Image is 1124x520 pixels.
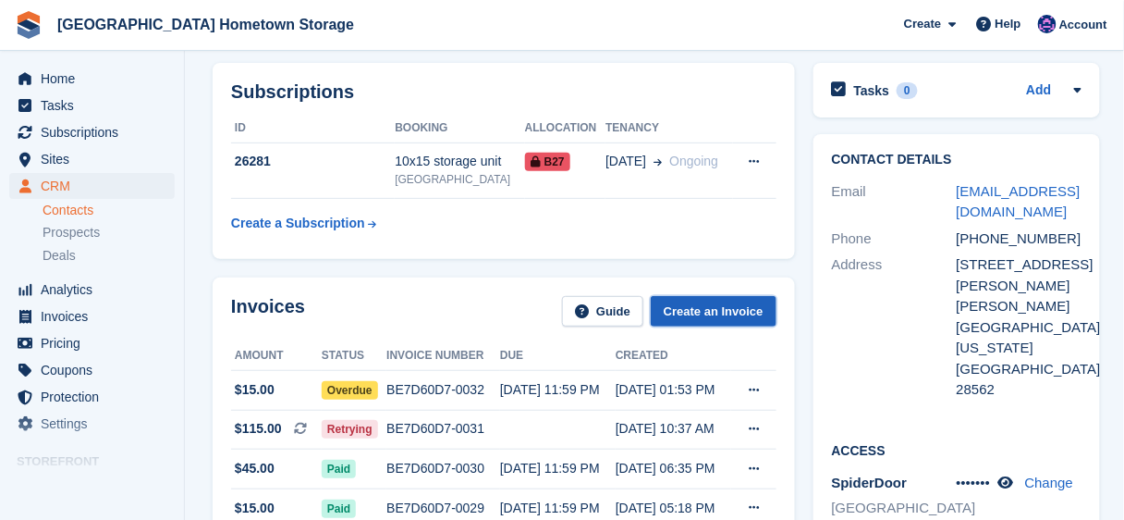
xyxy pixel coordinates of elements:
a: Change [1025,475,1074,490]
a: Contacts [43,202,175,219]
span: ••••••• [957,475,991,490]
th: Invoice number [386,341,500,371]
a: Prospects [43,223,175,242]
div: Address [832,254,957,401]
span: Analytics [41,277,152,303]
div: [DATE] 11:59 PM [500,380,616,400]
span: Account [1059,16,1107,34]
span: Help [996,15,1021,33]
img: stora-icon-8386f47178a22dfd0bd8f6a31ec36ba5ce8667c1dd55bd0f319d3a0aa187defe.svg [15,11,43,39]
h2: Access [832,440,1081,459]
span: Online Store [41,476,152,501]
a: menu [9,303,175,329]
a: menu [9,411,175,437]
div: [DATE] 10:37 AM [616,419,731,439]
div: BE7D60D7-0031 [386,419,500,439]
th: Amount [231,341,322,371]
div: [DATE] 06:35 PM [616,459,731,478]
span: Settings [41,411,152,437]
a: Create a Subscription [231,206,377,241]
div: [GEOGRAPHIC_DATA] [957,317,1081,339]
a: Deals [43,246,175,266]
a: menu [9,66,175,92]
a: menu [9,173,175,199]
div: [US_STATE] [957,338,1081,359]
div: BE7D60D7-0029 [386,499,500,518]
span: CRM [41,173,152,199]
span: $15.00 [235,499,275,518]
th: Allocation [525,114,605,143]
li: [GEOGRAPHIC_DATA] [832,498,957,519]
a: menu [9,119,175,145]
span: Retrying [322,420,378,439]
a: Preview store [153,477,175,500]
span: Prospects [43,224,100,241]
div: Email [832,181,957,223]
span: $115.00 [235,419,282,439]
div: 0 [897,82,918,99]
a: Add [1026,80,1051,102]
a: menu [9,384,175,410]
span: Invoices [41,303,152,329]
th: Due [500,341,616,371]
span: Coupons [41,357,152,383]
div: BE7D60D7-0032 [386,380,500,400]
span: Deals [43,247,76,265]
h2: Tasks [854,82,890,99]
div: 28562 [957,379,1081,401]
span: Subscriptions [41,119,152,145]
h2: Invoices [231,296,305,327]
div: [GEOGRAPHIC_DATA] [395,171,524,188]
div: BE7D60D7-0030 [386,459,500,478]
span: Pricing [41,330,152,356]
span: Paid [322,500,356,518]
div: [DATE] 05:18 PM [616,499,731,518]
span: Create [904,15,941,33]
h2: Subscriptions [231,81,776,103]
a: Create an Invoice [651,296,776,327]
span: Ongoing [669,154,718,168]
a: menu [9,277,175,303]
span: Storefront [17,452,184,471]
a: menu [9,330,175,356]
span: Paid [322,460,356,478]
img: Amy Liposky-Vincent [1038,15,1057,33]
span: $45.00 [235,459,275,478]
div: [STREET_ADDRESS][PERSON_NAME][PERSON_NAME] [957,254,1081,317]
span: Sites [41,146,152,172]
div: [DATE] 11:59 PM [500,499,616,518]
div: [DATE] 11:59 PM [500,459,616,478]
th: Booking [395,114,524,143]
div: Create a Subscription [231,214,365,233]
span: Home [41,66,152,92]
span: B27 [525,153,570,171]
a: [EMAIL_ADDRESS][DOMAIN_NAME] [957,183,1081,220]
div: Phone [832,229,957,250]
span: Protection [41,384,152,410]
th: Created [616,341,731,371]
a: menu [9,146,175,172]
a: [GEOGRAPHIC_DATA] Hometown Storage [50,9,361,40]
div: 10x15 storage unit [395,152,524,171]
span: $15.00 [235,380,275,400]
a: Guide [562,296,643,327]
span: Tasks [41,93,152,118]
a: menu [9,93,175,118]
th: Status [322,341,386,371]
h2: Contact Details [832,153,1081,167]
div: [PHONE_NUMBER] [957,229,1081,250]
div: 26281 [231,152,395,171]
span: [DATE] [605,152,646,171]
th: ID [231,114,395,143]
span: SpiderDoor [832,475,908,490]
th: Tenancy [605,114,732,143]
div: [GEOGRAPHIC_DATA] [957,359,1081,380]
a: menu [9,476,175,501]
div: [DATE] 01:53 PM [616,380,731,400]
a: menu [9,357,175,383]
span: Overdue [322,381,378,400]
